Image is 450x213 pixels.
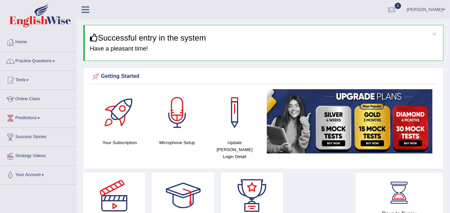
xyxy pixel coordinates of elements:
a: Strategy Videos [0,147,76,163]
h3: Successful entry in the system [90,34,438,42]
a: Predictions [0,109,76,125]
h4: Update [PERSON_NAME] Login Detail [209,139,260,160]
h4: Your Subscription [94,139,145,146]
button: × [432,30,436,37]
a: Tests [0,71,76,88]
a: Practice Questions [0,52,76,69]
a: Your Account [0,166,76,182]
img: small5.jpg [267,89,433,153]
span: 0 [395,3,401,9]
a: Online Class [0,90,76,106]
a: Success Stories [0,128,76,144]
h4: Have a pleasant time! [90,46,438,52]
div: Getting Started [91,72,436,82]
h4: Microphone Setup [152,139,203,146]
a: Home [0,33,76,50]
